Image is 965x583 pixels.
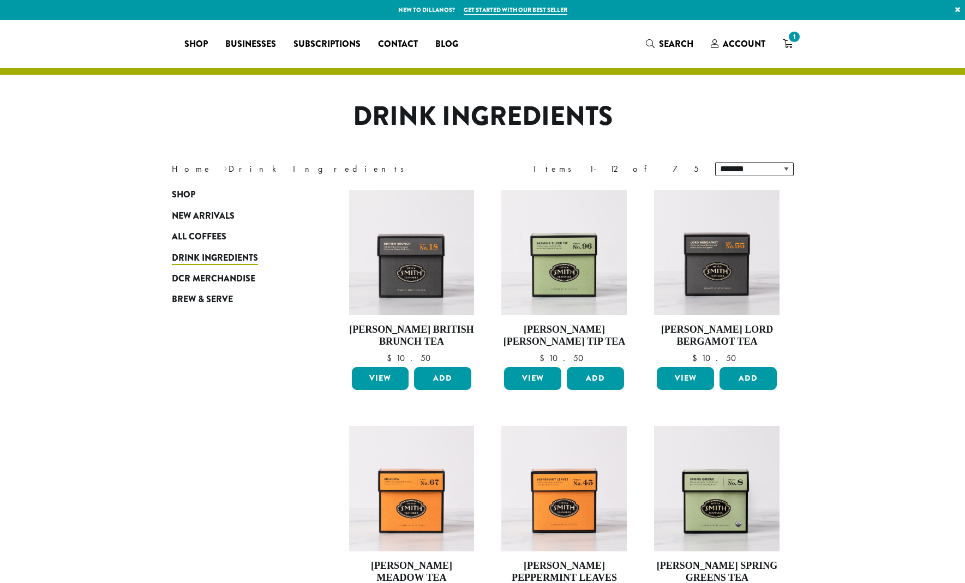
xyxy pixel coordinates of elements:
bdi: 10.50 [387,352,436,364]
a: Shop [176,35,217,53]
div: Items 1-12 of 75 [534,163,699,176]
a: [PERSON_NAME] Lord Bergamot Tea $10.50 [654,190,780,363]
span: Brew & Serve [172,293,233,306]
span: 1 [787,29,801,44]
a: Drink Ingredients [172,247,303,268]
span: Account [723,38,765,50]
h1: Drink Ingredients [164,101,802,133]
h4: [PERSON_NAME] [PERSON_NAME] Tip Tea [501,324,627,347]
bdi: 10.50 [692,352,741,364]
a: Brew & Serve [172,289,303,310]
span: Businesses [225,38,276,51]
h4: [PERSON_NAME] British Brunch Tea [349,324,475,347]
nav: Breadcrumb [172,163,466,176]
a: View [657,367,714,390]
a: Home [172,163,212,175]
img: Lord-Bergamot-Signature-Black-Carton-2023-1.jpg [654,190,780,315]
a: Shop [172,184,303,205]
img: Spring-Greens-Signature-Green-Carton-2023.jpg [654,426,780,551]
span: New Arrivals [172,209,235,223]
a: Get started with our best seller [464,5,567,15]
span: › [224,159,227,176]
a: New Arrivals [172,206,303,226]
span: DCR Merchandise [172,272,255,286]
button: Add [414,367,471,390]
h4: [PERSON_NAME] Lord Bergamot Tea [654,324,780,347]
span: $ [387,352,396,364]
span: All Coffees [172,230,226,244]
span: Search [659,38,693,50]
button: Add [720,367,777,390]
a: All Coffees [172,226,303,247]
a: [PERSON_NAME] British Brunch Tea $10.50 [349,190,475,363]
a: View [504,367,561,390]
span: Contact [378,38,418,51]
a: [PERSON_NAME] [PERSON_NAME] Tip Tea $10.50 [501,190,627,363]
img: Peppermint-Signature-Herbal-Carton-2023.jpg [501,426,627,551]
a: DCR Merchandise [172,268,303,289]
img: British-Brunch-Signature-Black-Carton-2023-2.jpg [349,190,474,315]
span: Drink Ingredients [172,251,258,265]
span: Subscriptions [293,38,361,51]
img: Meadow-Signature-Herbal-Carton-2023.jpg [349,426,474,551]
span: Shop [172,188,195,202]
button: Add [567,367,624,390]
img: Jasmine-Silver-Tip-Signature-Green-Carton-2023.jpg [501,190,627,315]
span: Shop [184,38,208,51]
span: $ [540,352,549,364]
span: $ [692,352,702,364]
a: Search [637,35,702,53]
a: View [352,367,409,390]
span: Blog [435,38,458,51]
bdi: 10.50 [540,352,589,364]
